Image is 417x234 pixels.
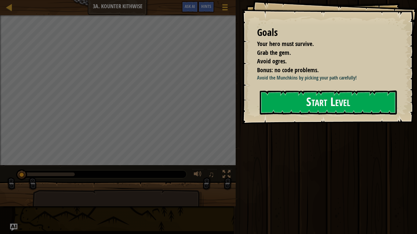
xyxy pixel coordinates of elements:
[208,170,214,179] span: ♫
[260,90,397,115] button: Start Level
[257,26,396,40] div: Goals
[257,48,291,57] span: Grab the gem.
[10,224,17,231] button: Ask AI
[257,57,287,65] span: Avoid ogres.
[217,1,233,16] button: Show game menu
[182,1,198,12] button: Ask AI
[185,3,195,9] span: Ask AI
[201,3,211,9] span: Hints
[192,169,204,181] button: Adjust volume
[257,40,314,48] span: Your hero must survive.
[257,66,319,74] span: Bonus: no code problems.
[220,169,233,181] button: Toggle fullscreen
[207,169,217,181] button: ♫
[249,40,394,48] li: Your hero must survive.
[249,57,394,66] li: Avoid ogres.
[257,74,396,81] p: Avoid the Munchkins by picking your path carefully!
[249,66,394,75] li: Bonus: no code problems.
[249,48,394,57] li: Grab the gem.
